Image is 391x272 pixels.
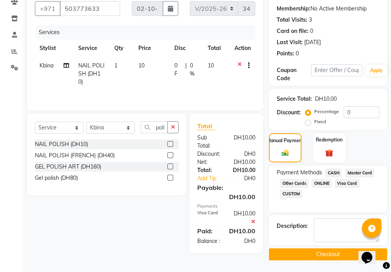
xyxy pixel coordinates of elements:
div: DH10.00 [226,210,261,226]
img: _gift.svg [323,148,336,158]
div: Last Visit: [277,38,303,46]
th: Action [230,40,255,57]
th: Disc [170,40,203,57]
div: Card on file: [277,27,308,35]
span: | [185,62,187,78]
th: Price [134,40,170,57]
div: Service Total: [277,95,312,103]
span: Master Card [345,169,374,177]
span: CASH [325,169,342,177]
img: _cash.svg [279,149,291,157]
span: 0 % [190,62,199,78]
input: Search or Scan [141,121,168,133]
div: 0 [296,50,299,58]
div: Payments [197,203,255,210]
span: NAIL POLISH (DH10) [78,62,105,85]
span: 10 [138,62,145,69]
th: Stylist [35,40,74,57]
span: CUSTOM [280,189,302,198]
input: Search by Name/Mobile/Email/Code [60,1,120,16]
div: Payable: [191,183,261,192]
div: No Active Membership [277,5,379,13]
span: Kbina [40,62,53,69]
span: 1 [114,62,117,69]
button: Checkout [269,248,387,260]
div: Total Visits: [277,16,307,24]
div: DH10.00 [223,226,261,236]
div: Net: [191,158,226,166]
span: ONLINE [312,179,332,188]
label: Fixed [314,118,326,125]
div: Gel polish (DH80) [35,174,78,182]
div: 3 [309,16,312,24]
div: Points: [277,50,294,58]
div: Balance : [191,237,226,245]
div: Discount: [191,150,226,158]
span: 0 F [174,62,182,78]
button: Apply [365,65,388,76]
div: DH0 [226,150,261,158]
a: Add Tip [191,174,232,182]
label: Redemption [316,136,343,143]
div: DH10.00 [226,158,261,166]
div: Coupon Code [277,66,311,83]
span: Visa Card [335,179,360,188]
div: Total: [191,166,226,174]
div: NAIL POLISH (DH10) [35,140,88,148]
input: Enter Offer / Coupon Code [311,64,362,76]
div: Membership: [277,5,310,13]
div: Paid: [191,226,223,236]
div: Description: [277,222,308,230]
iframe: chat widget [358,241,383,264]
div: Visa Card [191,210,226,226]
div: DH10.00 [226,166,261,174]
div: GEL POLISH ART (DH160) [35,163,101,171]
div: DH10.00 [191,192,261,201]
span: Other Cards [280,179,308,188]
div: Discount: [277,108,301,117]
div: [DATE] [304,38,321,46]
div: NAIL POLISH (FRENCH) (DH40) [35,151,115,160]
div: Services [36,25,261,40]
div: DH0 [226,237,261,245]
label: Manual Payment [267,137,304,144]
div: DH10.00 [315,95,337,103]
button: +971 [35,1,60,16]
div: 0 [310,27,313,35]
label: Percentage [314,108,339,115]
th: Qty [110,40,133,57]
div: Sub Total: [191,134,226,150]
span: Payment Methods [277,169,322,177]
th: Total [203,40,230,57]
div: DH10.00 [226,134,261,150]
span: 10 [208,62,214,69]
th: Service [74,40,110,57]
div: DH0 [232,174,261,182]
span: Total [197,122,215,130]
